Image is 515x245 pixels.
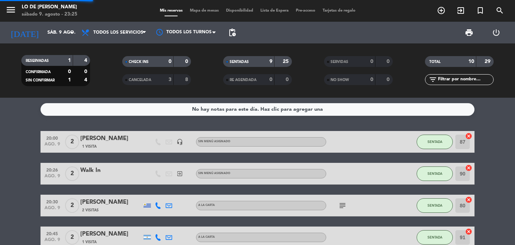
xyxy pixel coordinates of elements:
i: arrow_drop_down [67,28,76,37]
button: SENTADA [417,198,453,213]
div: Lo de [PERSON_NAME] [22,4,77,11]
strong: 10 [468,59,474,64]
button: SENTADA [417,166,453,181]
span: SENTADA [427,172,442,176]
span: Tarjetas de regalo [319,9,359,13]
span: 2 [65,135,79,149]
strong: 9 [269,59,272,64]
div: [PERSON_NAME] [80,198,142,207]
i: exit_to_app [176,170,183,177]
strong: 0 [387,77,391,82]
strong: 4 [84,58,89,63]
i: cancel [465,228,472,235]
button: menu [5,4,16,18]
i: filter_list [429,75,437,84]
span: Todos los servicios [93,30,143,35]
span: ago. 9 [43,206,61,214]
span: ago. 9 [43,142,61,150]
strong: 25 [283,59,290,64]
i: exit_to_app [456,6,465,15]
span: 2 Visitas [82,207,99,213]
i: turned_in_not [476,6,485,15]
i: menu [5,4,16,15]
span: SENTADAS [230,60,249,64]
span: A la carta [198,236,215,238]
span: 1 Visita [82,144,97,149]
input: Filtrar por nombre... [437,76,493,84]
span: RE AGENDADA [230,78,256,82]
span: CHECK INS [129,60,149,64]
div: [PERSON_NAME] [80,134,142,143]
span: Lista de Espera [257,9,292,13]
span: pending_actions [228,28,237,37]
span: A la carta [198,204,215,207]
span: Sin menú asignado [198,172,230,175]
span: CONFIRMADA [26,70,51,74]
div: Walk In [80,166,142,175]
i: subject [338,201,347,210]
span: print [465,28,473,37]
span: Mis reservas [156,9,186,13]
span: 20:00 [43,134,61,142]
strong: 0 [370,77,373,82]
span: TOTAL [429,60,440,64]
span: SENTADA [427,235,442,239]
span: Mapa de mesas [186,9,222,13]
i: add_circle_outline [437,6,446,15]
span: 1 Visita [82,239,97,245]
div: No hay notas para este día. Haz clic para agregar una [192,105,323,114]
i: cancel [465,132,472,140]
strong: 0 [84,69,89,74]
strong: 29 [485,59,492,64]
strong: 0 [169,59,171,64]
strong: 1 [68,77,71,83]
strong: 0 [387,59,391,64]
span: Disponibilidad [222,9,257,13]
strong: 0 [185,59,190,64]
strong: 3 [169,77,171,82]
span: CANCELADA [129,78,151,82]
div: [PERSON_NAME] [80,229,142,239]
span: 2 [65,166,79,181]
span: 2 [65,230,79,245]
i: cancel [465,164,472,172]
i: search [495,6,504,15]
strong: 0 [269,77,272,82]
span: 20:45 [43,229,61,237]
strong: 4 [84,77,89,83]
span: SERVIDAS [331,60,348,64]
span: Pre-acceso [292,9,319,13]
strong: 8 [185,77,190,82]
strong: 0 [370,59,373,64]
strong: 1 [68,58,71,63]
span: ago. 9 [43,174,61,182]
div: LOG OUT [482,22,510,43]
span: SENTADA [427,203,442,207]
i: [DATE] [5,25,44,41]
strong: 0 [286,77,290,82]
span: Sin menú asignado [198,140,230,143]
span: RESERVADAS [26,59,49,63]
span: 2 [65,198,79,213]
div: sábado 9. agosto - 23:25 [22,11,77,18]
span: SIN CONFIRMAR [26,79,55,82]
i: cancel [465,196,472,203]
button: SENTADA [417,230,453,245]
span: 20:30 [43,197,61,206]
i: power_settings_new [492,28,501,37]
strong: 0 [68,69,71,74]
button: SENTADA [417,135,453,149]
span: 20:26 [43,165,61,174]
span: SENTADA [427,140,442,144]
span: NO SHOW [331,78,349,82]
i: headset_mic [176,139,183,145]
